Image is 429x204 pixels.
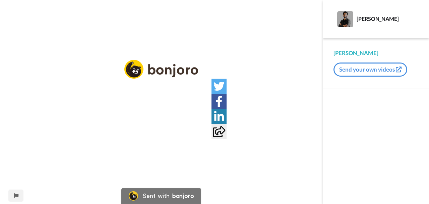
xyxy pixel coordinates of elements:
div: bonjoro [172,193,194,199]
button: Send your own videos [333,63,407,77]
div: [PERSON_NAME] [357,15,418,22]
a: Bonjoro LogoSent withbonjoro [121,188,201,204]
img: logo_full.png [124,60,198,79]
div: Sent with [143,193,170,199]
div: [PERSON_NAME] [333,49,418,57]
img: Bonjoro Logo [129,191,138,201]
img: Profile Image [337,11,353,27]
